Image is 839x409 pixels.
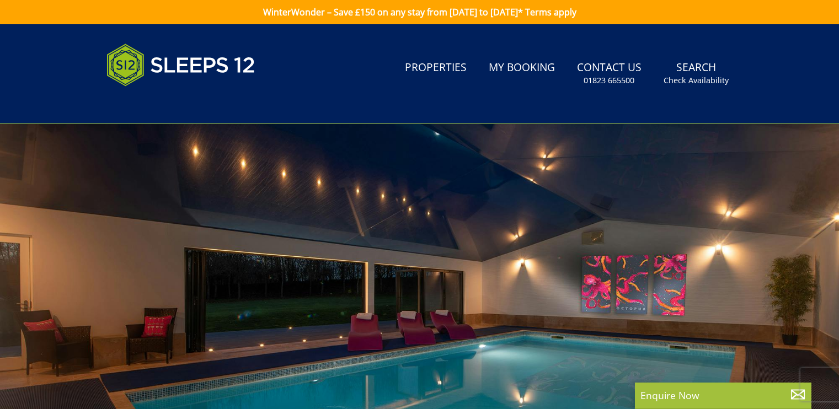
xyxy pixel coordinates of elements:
a: My Booking [484,56,559,80]
a: Properties [400,56,471,80]
small: Check Availability [664,75,729,86]
img: Sleeps 12 [106,37,255,93]
p: Enquire Now [640,388,806,402]
small: 01823 665500 [584,75,634,86]
iframe: Customer reviews powered by Trustpilot [101,99,217,109]
a: Contact Us01823 665500 [573,56,646,92]
a: SearchCheck Availability [659,56,733,92]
